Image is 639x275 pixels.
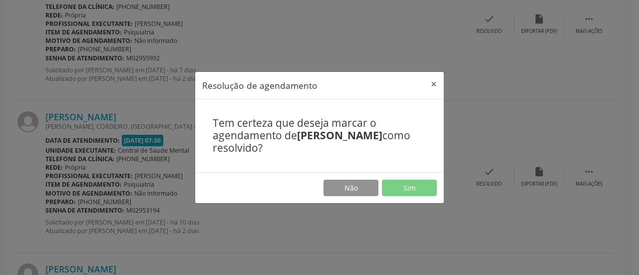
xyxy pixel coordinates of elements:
b: [PERSON_NAME] [297,128,382,142]
button: Não [323,180,378,197]
button: Close [424,72,444,96]
h4: Tem certeza que deseja marcar o agendamento de como resolvido? [213,117,426,155]
button: Sim [382,180,437,197]
h5: Resolução de agendamento [202,79,318,92]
